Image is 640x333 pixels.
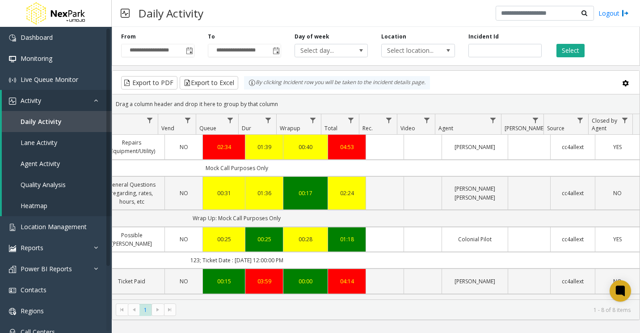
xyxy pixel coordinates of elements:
span: NO [180,143,188,151]
a: NO [170,143,197,151]
a: Source Filter Menu [574,114,586,126]
span: [PERSON_NAME] [505,124,545,132]
a: [PERSON_NAME] [PERSON_NAME] [447,184,502,201]
span: Page 1 [139,304,152,316]
img: 'icon' [9,98,16,105]
a: Lane Activity [2,132,112,153]
a: 01:18 [333,235,360,243]
a: YES [601,235,634,243]
a: Total Filter Menu [345,114,357,126]
img: pageIcon [121,2,130,24]
img: logout [622,9,629,18]
div: Drag a column header and drop it here to group by that column [112,96,640,112]
div: 00:31 [208,189,240,197]
label: Location [381,33,406,41]
a: 00:00 [289,277,322,286]
a: Video Filter Menu [421,114,433,126]
a: [PERSON_NAME] [447,277,502,286]
a: Activity [2,90,112,111]
a: 04:14 [333,277,360,286]
span: Monitoring [21,54,52,63]
label: From [121,33,136,41]
div: By clicking Incident row you will be taken to the incident details page. [244,76,430,90]
span: Live Queue Monitor [21,75,78,84]
a: 02:24 [333,189,360,197]
span: Total [324,124,337,132]
label: To [208,33,215,41]
a: NO [601,277,634,286]
span: Queue [199,124,216,132]
span: Vend [161,124,174,132]
label: Incident Id [468,33,499,41]
span: NO [180,235,188,243]
a: cc4allext [556,277,589,286]
a: 02:34 [208,143,240,151]
img: infoIcon.svg [248,79,256,86]
span: Activity [21,96,41,105]
img: 'icon' [9,55,16,63]
span: Closed by Agent [592,117,617,132]
button: Export to Excel [180,76,238,90]
a: cc4allext [556,143,589,151]
span: Lane Activity [21,138,57,147]
img: 'icon' [9,245,16,252]
span: Agent Activity [21,159,60,168]
a: [PERSON_NAME] [447,143,502,151]
h3: Daily Activity [134,2,208,24]
span: Dashboard [21,33,53,42]
span: Power BI Reports [21,265,72,273]
span: YES [613,143,622,151]
span: NO [180,277,188,285]
a: Closed by Agent Filter Menu [619,114,631,126]
a: Agent Activity [2,153,112,174]
img: 'icon' [9,308,16,315]
a: 00:15 [208,277,240,286]
a: 03:59 [251,277,278,286]
img: 'icon' [9,34,16,42]
a: Daily Activity [2,111,112,132]
img: 'icon' [9,266,16,273]
a: 04:53 [333,143,360,151]
a: NO [170,189,197,197]
a: 00:17 [289,189,322,197]
a: Rec. Filter Menu [383,114,395,126]
span: YES [613,235,622,243]
a: Agent Filter Menu [487,114,499,126]
a: Queue Filter Menu [224,114,236,126]
span: Select location... [382,44,440,57]
a: Issue Filter Menu [144,114,156,126]
a: NO [601,189,634,197]
a: 00:28 [289,235,322,243]
span: Source [547,124,564,132]
div: 01:36 [251,189,278,197]
a: Dur Filter Menu [262,114,274,126]
img: 'icon' [9,287,16,294]
a: Ticket Paid [104,277,159,286]
a: 01:39 [251,143,278,151]
a: Colonial Pilot [447,235,502,243]
a: Heatmap [2,195,112,216]
span: Location Management [21,222,87,231]
div: Data table [112,114,640,299]
span: Toggle popup [184,44,194,57]
a: NO [170,235,197,243]
a: NO [170,277,197,286]
div: 00:40 [289,143,322,151]
a: 00:25 [251,235,278,243]
a: cc4allext [556,189,589,197]
span: Regions [21,307,44,315]
span: NO [613,277,622,285]
span: Dur [242,124,251,132]
a: Logout [598,9,629,18]
span: NO [613,189,622,197]
span: Daily Activity [21,117,62,126]
span: Rec. [362,124,373,132]
a: Quality Analysis [2,174,112,195]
